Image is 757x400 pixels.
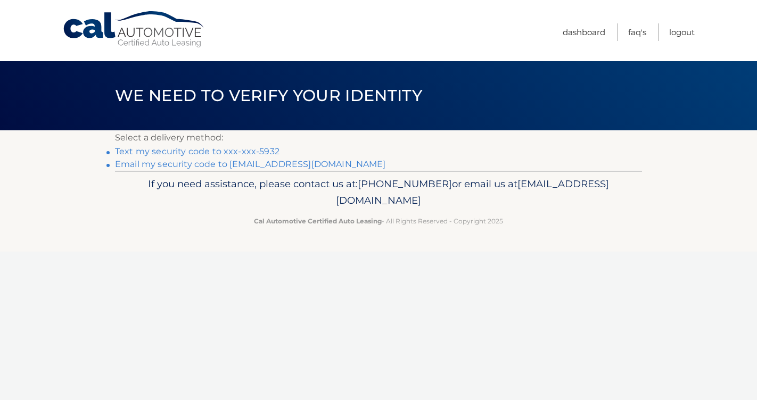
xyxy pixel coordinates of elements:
p: - All Rights Reserved - Copyright 2025 [122,215,635,227]
span: [PHONE_NUMBER] [358,178,452,190]
a: FAQ's [628,23,646,41]
a: Cal Automotive [62,11,206,48]
span: We need to verify your identity [115,86,422,105]
p: Select a delivery method: [115,130,642,145]
a: Dashboard [563,23,605,41]
strong: Cal Automotive Certified Auto Leasing [254,217,382,225]
a: Email my security code to [EMAIL_ADDRESS][DOMAIN_NAME] [115,159,386,169]
a: Logout [669,23,695,41]
a: Text my security code to xxx-xxx-5932 [115,146,279,156]
p: If you need assistance, please contact us at: or email us at [122,176,635,210]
